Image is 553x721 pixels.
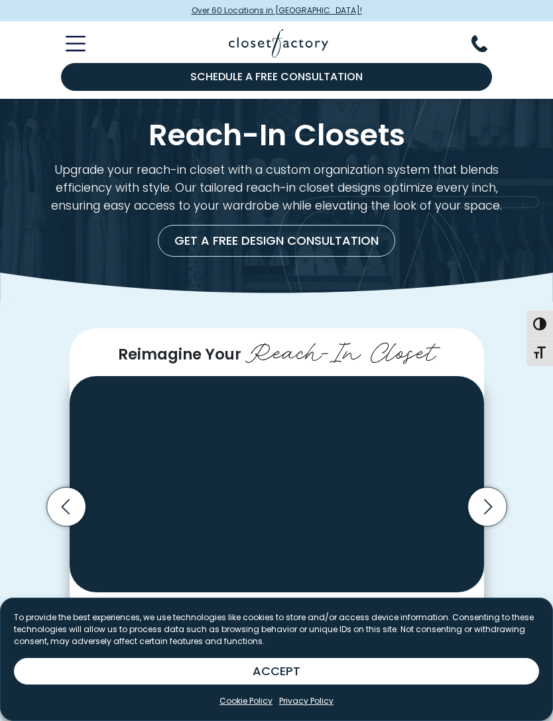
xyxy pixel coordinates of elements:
a: Get a Free Design Consultation [158,225,395,257]
button: Toggle High Contrast [526,310,553,338]
img: Closet Factory Logo [229,29,328,58]
span: Over 60 Locations in [GEOGRAPHIC_DATA]! [192,5,362,17]
h1: Reach-In Closets [50,120,503,151]
a: Cookie Policy [219,695,273,707]
button: Previous slide [42,483,90,531]
button: ACCEPT [14,658,539,685]
button: Phone Number [471,35,503,52]
button: Next slide [463,483,511,531]
button: Toggle Font size [526,338,553,365]
p: Upgrade your reach-in closet with a custom organization system that blends efficiency with style.... [50,161,503,214]
button: Toggle Mobile Menu [50,36,86,52]
a: Privacy Policy [279,695,334,707]
span: Reach-In Closet [245,330,436,368]
figcaption: Reach-in closet with LED lighting strips, double hanging rods, enclosed glass-door storage, and d... [70,592,484,638]
p: To provide the best experiences, we use technologies like cookies to store and/or access device i... [14,612,539,647]
a: Schedule a Free Consultation [61,63,492,91]
span: Reimagine Your [118,344,241,365]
